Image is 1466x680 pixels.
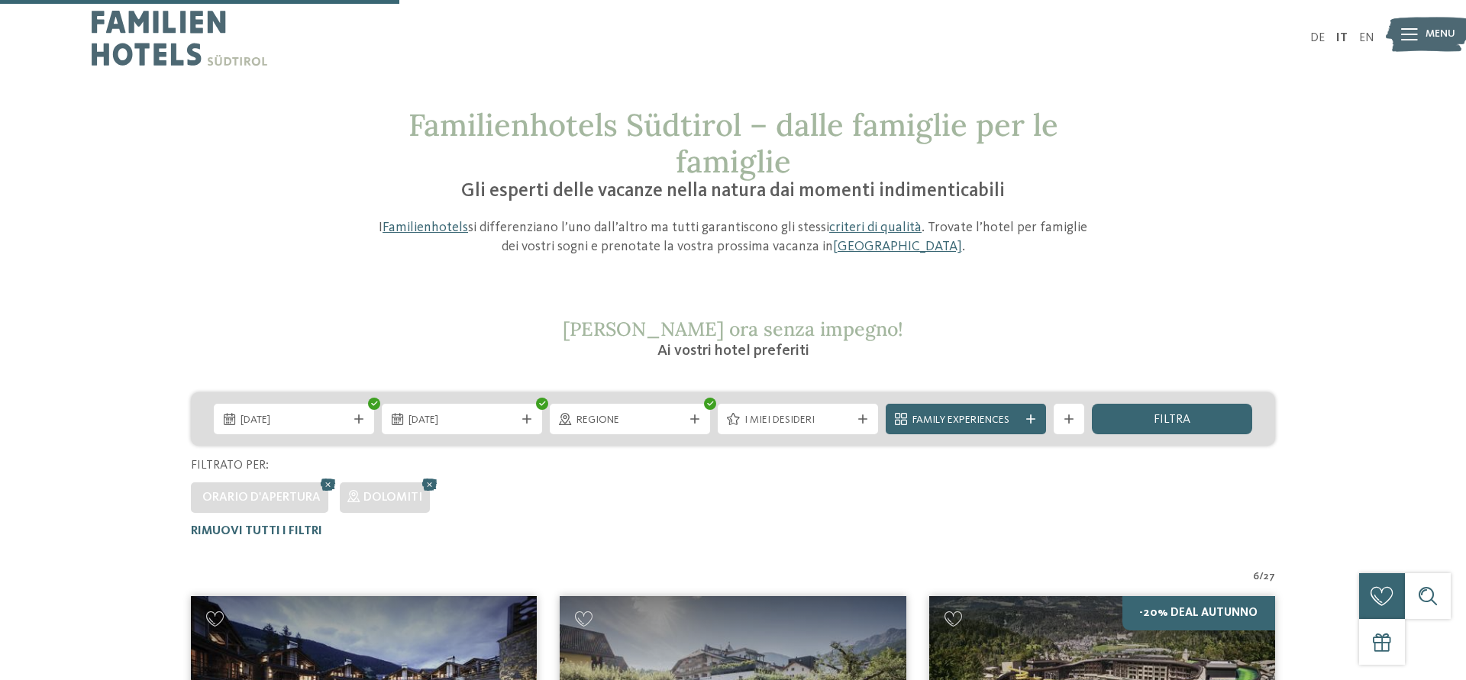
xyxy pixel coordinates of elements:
[383,221,468,234] a: Familienhotels
[408,105,1058,181] span: Familienhotels Südtirol – dalle famiglie per le famiglie
[1259,569,1264,585] span: /
[563,317,903,341] span: [PERSON_NAME] ora senza impegno!
[829,221,922,234] a: criteri di qualità
[363,491,422,504] span: Dolomiti
[657,343,809,359] span: Ai vostri hotel preferiti
[912,413,1019,428] span: Family Experiences
[241,413,347,428] span: [DATE]
[461,182,1005,201] span: Gli esperti delle vacanze nella natura dai momenti indimenticabili
[744,413,851,428] span: I miei desideri
[370,218,1096,256] p: I si differenziano l’uno dall’altro ma tutti garantiscono gli stessi . Trovate l’hotel per famigl...
[1426,27,1455,42] span: Menu
[1310,32,1325,44] a: DE
[1336,32,1348,44] a: IT
[408,413,515,428] span: [DATE]
[1253,569,1259,585] span: 6
[1154,414,1190,426] span: filtra
[1359,32,1374,44] a: EN
[202,491,321,504] span: Orario d'apertura
[833,240,962,253] a: [GEOGRAPHIC_DATA]
[191,525,322,537] span: Rimuovi tutti i filtri
[191,459,269,472] span: Filtrato per:
[576,413,683,428] span: Regione
[1264,569,1275,585] span: 27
